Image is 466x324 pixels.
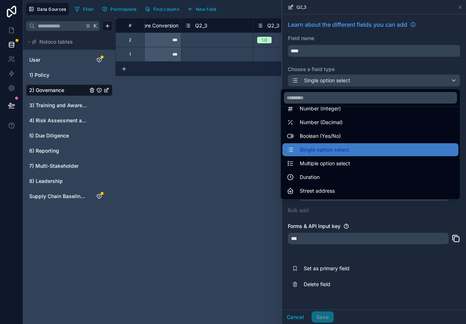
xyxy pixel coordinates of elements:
div: 4) Risk Assessment and Mitigation [26,115,113,126]
span: Data Sources [37,6,66,12]
a: 1) Policy [29,71,88,79]
div: # [121,23,139,28]
div: 2 [129,37,131,43]
div: 3) Training and Awareness Raising [26,100,113,111]
button: Data Sources [26,3,69,15]
a: Permissions [99,4,142,14]
span: Multiple option select [300,159,350,168]
span: New field [196,6,216,12]
span: Number (Integer) [300,104,341,113]
div: User [26,54,113,66]
span: 2) Governance [29,87,64,94]
span: User [29,56,40,64]
button: Filter [72,4,97,14]
button: New field [185,4,219,14]
span: 8) Leadership [29,178,63,185]
a: 5) Due Diligence [29,132,88,139]
a: 6) Reporting [29,147,88,154]
span: Street address [300,187,335,195]
div: 1) Policy [26,69,113,81]
div: 7) Multi-Stakeholder [26,160,113,172]
div: 1.0 [261,37,267,43]
div: 2) Governance [26,84,113,96]
a: 2) Governance [29,87,88,94]
span: 1) Policy [29,71,49,79]
button: Permissions [99,4,139,14]
a: Supply Chain Baseline Assessment [29,193,88,200]
a: 8) Leadership [29,178,88,185]
a: 4) Risk Assessment and Mitigation [29,117,88,124]
span: Q2_3 [195,22,207,29]
span: Filter [83,6,94,12]
span: 7) Multi-Stakeholder [29,162,79,170]
span: Number (Decimal) [300,118,343,127]
span: Find column [153,6,179,12]
button: Find column [142,4,182,14]
span: Boolean (Yes/No) [300,132,341,140]
a: User [29,56,88,64]
span: Noloco tables [39,38,73,45]
div: 1 [129,52,131,57]
button: Noloco tables [26,37,108,47]
span: Q2_3 Score [267,22,295,29]
span: 5) Due Diligence [29,132,69,139]
div: 8) Leadership [26,175,113,187]
div: 6) Reporting [26,145,113,157]
span: Single option select [300,145,349,154]
a: 7) Multi-Stakeholder [29,162,88,170]
a: 3) Training and Awareness Raising [29,102,88,109]
span: Permissions [110,6,136,12]
span: Q2_2 Score Conversion [123,22,179,29]
div: Supply Chain Baseline Assessment [26,191,113,202]
span: 6) Reporting [29,147,59,154]
span: K [93,23,98,29]
span: Duration [300,173,320,181]
div: 5) Due Diligence [26,130,113,141]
